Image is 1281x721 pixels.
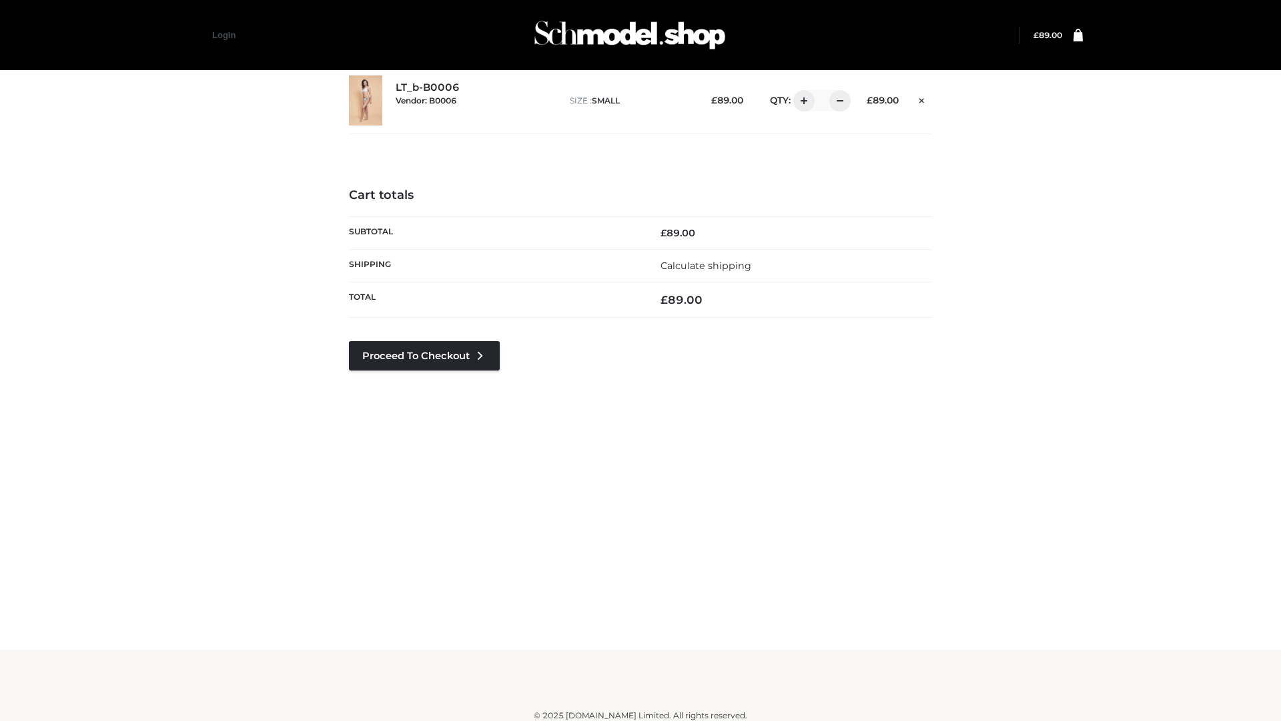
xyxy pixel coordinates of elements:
div: QTY: [757,90,846,111]
a: Proceed to Checkout [349,341,500,371]
bdi: 89.00 [867,95,899,105]
bdi: 89.00 [1033,30,1062,40]
small: Vendor: B0006 [396,95,456,105]
span: £ [661,293,668,306]
h4: Cart totals [349,188,932,203]
span: £ [1033,30,1039,40]
bdi: 89.00 [661,227,695,239]
p: size : [570,95,691,107]
img: Schmodel Admin 964 [530,9,730,61]
span: SMALL [592,95,620,105]
a: Remove this item [912,90,932,107]
th: Subtotal [349,216,640,249]
th: Total [349,282,640,318]
a: £89.00 [1033,30,1062,40]
a: Login [212,30,236,40]
span: £ [661,227,667,239]
bdi: 89.00 [661,293,703,306]
span: £ [867,95,873,105]
bdi: 89.00 [711,95,743,105]
a: Calculate shipping [661,260,751,272]
th: Shipping [349,249,640,282]
span: £ [711,95,717,105]
div: LT_b-B0006 [396,81,556,119]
